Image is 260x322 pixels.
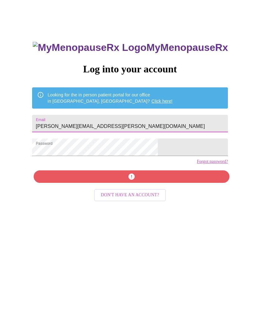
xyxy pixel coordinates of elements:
img: MyMenopauseRx Logo [33,42,146,53]
div: Looking for the in person patient portal for our office in [GEOGRAPHIC_DATA], [GEOGRAPHIC_DATA]? [48,89,173,107]
button: Don't have an account? [94,189,166,201]
h3: Log into your account [32,63,228,75]
a: Click here! [152,99,173,104]
a: Don't have an account? [93,192,168,197]
a: Forgot password? [197,159,228,164]
h3: MyMenopauseRx [33,42,228,53]
span: Don't have an account? [101,191,159,199]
